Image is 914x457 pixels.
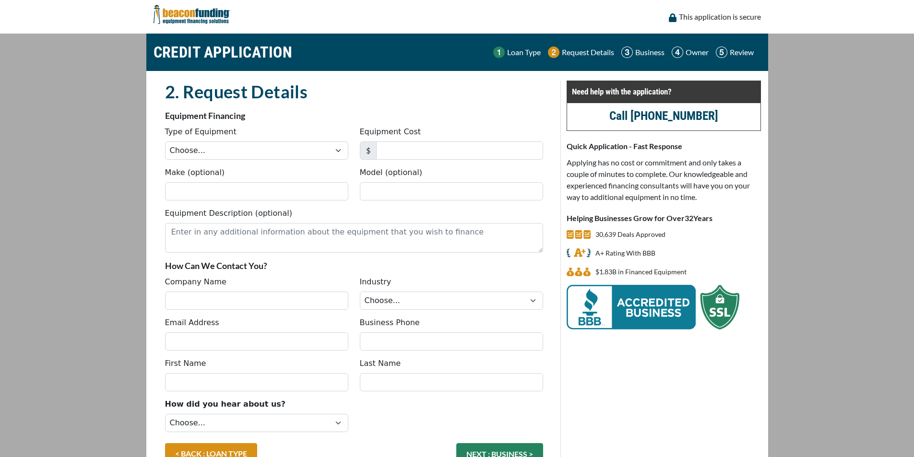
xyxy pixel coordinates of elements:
[635,47,665,58] p: Business
[685,213,693,223] span: 32
[672,47,683,58] img: Step 4
[730,47,754,58] p: Review
[360,317,420,328] label: Business Phone
[548,47,559,58] img: Step 2
[567,157,761,203] p: Applying has no cost or commitment and only takes a couple of minutes to complete. Our knowledgea...
[679,11,761,23] p: This application is secure
[360,358,401,369] label: Last Name
[567,141,761,152] p: Quick Application - Fast Response
[165,276,226,288] label: Company Name
[165,110,543,121] p: Equipment Financing
[360,141,377,160] span: $
[165,317,219,328] label: Email Address
[621,47,633,58] img: Step 3
[686,47,709,58] p: Owner
[567,285,739,329] img: BBB Acredited Business and SSL Protection
[567,212,761,224] p: Helping Businesses Grow for Over Years
[716,47,727,58] img: Step 5
[572,86,756,97] p: Need help with the application?
[165,126,237,138] label: Type of Equipment
[360,126,421,138] label: Equipment Cost
[595,266,687,278] p: $1,829,294,621 in Financed Equipment
[507,47,541,58] p: Loan Type
[493,47,505,58] img: Step 1
[165,260,543,271] p: How Can We Contact You?
[595,229,665,240] p: 30,639 Deals Approved
[562,47,614,58] p: Request Details
[165,208,292,219] label: Equipment Description (optional)
[165,81,543,103] h2: 2. Request Details
[165,358,206,369] label: First Name
[669,13,677,22] img: lock icon to convery security
[360,398,506,436] iframe: reCAPTCHA
[609,109,718,123] a: Call [PHONE_NUMBER]
[165,167,225,178] label: Make (optional)
[154,38,293,66] h1: CREDIT APPLICATION
[595,247,655,259] p: A+ Rating With BBB
[165,398,286,410] label: How did you hear about us?
[360,167,422,178] label: Model (optional)
[360,276,392,288] label: Industry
